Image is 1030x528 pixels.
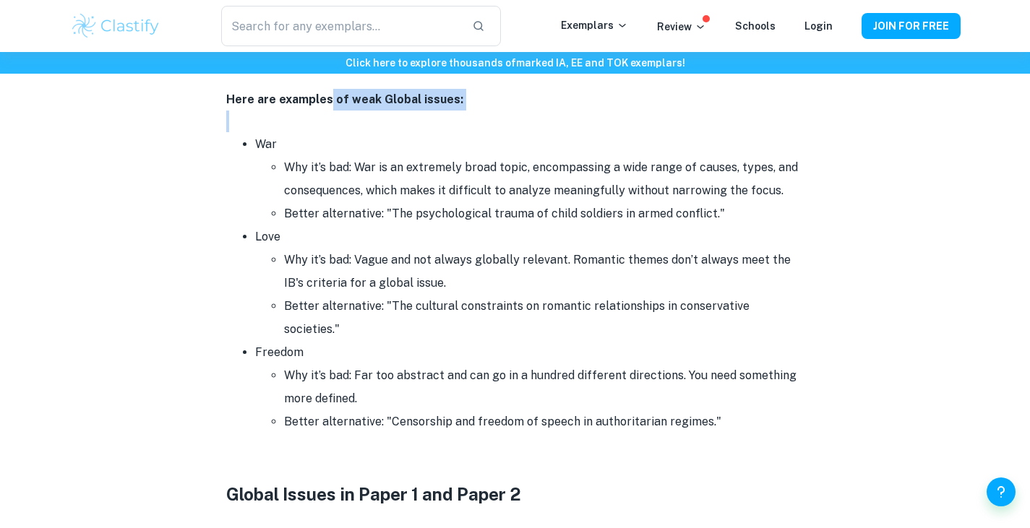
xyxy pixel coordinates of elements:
[804,20,833,32] a: Login
[657,19,706,35] p: Review
[284,248,804,295] li: Why it’s bad: Vague and not always globally relevant. Romantic themes don’t always meet the IB's ...
[284,156,804,202] li: Why it’s bad: War is an extremely broad topic, encompassing a wide range of causes, types, and co...
[226,481,804,507] h3: Global Issues in Paper 1 and Paper 2
[284,410,804,433] li: Better alternative: "Censorship and freedom of speech in authoritarian regimes."
[255,341,804,433] li: Freedom
[226,92,463,106] strong: Here are examples of weak Global issues:
[3,55,1027,71] h6: Click here to explore thousands of marked IA, EE and TOK exemplars !
[284,202,804,225] li: Better alternative: "The psychological trauma of child soldiers in armed conflict."
[862,13,961,39] button: JOIN FOR FREE
[284,364,804,410] li: Why it’s bad: Far too abstract and can go in a hundred different directions. You need something m...
[255,225,804,341] li: Love
[70,12,162,40] img: Clastify logo
[735,20,776,32] a: Schools
[987,477,1016,506] button: Help and Feedback
[561,17,628,33] p: Exemplars
[284,295,804,341] li: Better alternative: "The cultural constraints on romantic relationships in conservative societies."
[255,133,804,225] li: War
[221,6,460,46] input: Search for any exemplars...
